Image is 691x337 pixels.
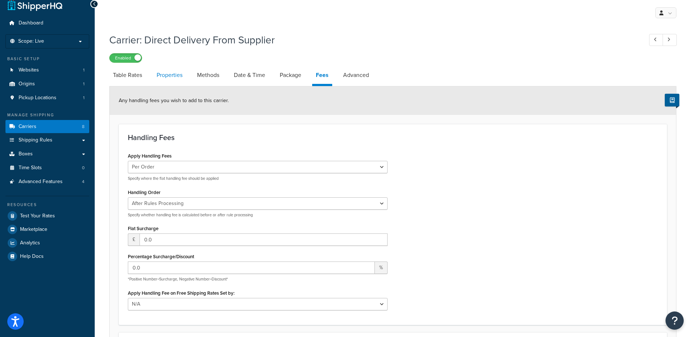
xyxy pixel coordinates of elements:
[20,213,55,219] span: Test Your Rates
[230,66,269,84] a: Date & Time
[82,179,85,185] span: 4
[128,276,388,282] p: *Positive Number=Surcharge, Negative Number=Discount*
[128,153,172,159] label: Apply Handling Fees
[153,66,186,84] a: Properties
[82,124,85,130] span: 8
[5,209,89,222] a: Test Your Rates
[128,233,140,246] span: £
[20,240,40,246] span: Analytics
[19,151,33,157] span: Boxes
[109,33,636,47] h1: Carrier: Direct Delivery From Supplier
[666,311,684,330] button: Open Resource Center
[5,63,89,77] a: Websites1
[19,165,42,171] span: Time Slots
[5,202,89,208] div: Resources
[83,95,85,101] span: 1
[128,212,388,218] p: Specify whether handling fee is calculated before or after rule processing
[663,34,677,46] a: Next Record
[19,95,56,101] span: Pickup Locations
[5,161,89,175] a: Time Slots0
[649,34,663,46] a: Previous Record
[119,97,229,104] span: Any handling fees you wish to add to this carrier.
[375,262,388,274] span: %
[5,56,89,62] div: Basic Setup
[5,250,89,263] a: Help Docs
[5,161,89,175] li: Time Slots
[128,290,235,296] label: Apply Handling Fee on Free Shipping Rates Set by:
[5,91,89,105] a: Pickup Locations1
[5,120,89,133] a: Carriers8
[5,77,89,91] li: Origins
[82,165,85,171] span: 0
[5,236,89,249] a: Analytics
[83,81,85,87] span: 1
[5,175,89,189] a: Advanced Features4
[5,77,89,91] a: Origins1
[19,137,52,143] span: Shipping Rules
[128,226,158,231] label: Flat Surcharge
[5,63,89,77] li: Websites
[5,223,89,236] a: Marketplace
[339,66,373,84] a: Advanced
[20,253,44,260] span: Help Docs
[5,175,89,189] li: Advanced Features
[128,190,161,195] label: Handling Order
[128,254,194,259] label: Percentage Surcharge/Discount
[83,67,85,73] span: 1
[19,179,63,185] span: Advanced Features
[5,16,89,30] a: Dashboard
[19,67,39,73] span: Websites
[5,133,89,147] a: Shipping Rules
[109,66,146,84] a: Table Rates
[110,54,142,62] label: Enabled
[276,66,305,84] a: Package
[193,66,223,84] a: Methods
[18,38,44,44] span: Scope: Live
[19,20,43,26] span: Dashboard
[128,176,388,181] p: Specify where the flat handling fee should be applied
[312,66,332,86] a: Fees
[19,124,36,130] span: Carriers
[5,120,89,133] li: Carriers
[19,81,35,87] span: Origins
[128,133,658,142] h3: Handling Fees
[5,112,89,118] div: Manage Shipping
[5,147,89,161] a: Boxes
[5,91,89,105] li: Pickup Locations
[665,94,679,106] button: Show Help Docs
[20,226,47,233] span: Marketplace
